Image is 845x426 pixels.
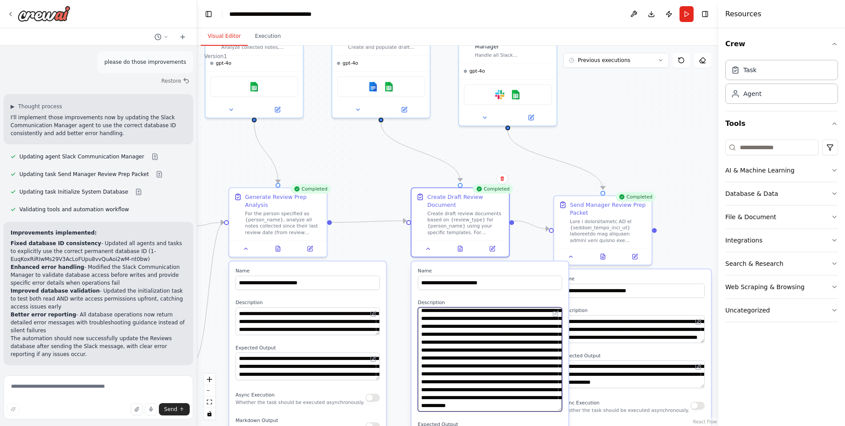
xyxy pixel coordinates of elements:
button: Upload files [131,403,143,415]
img: Google sheets [384,82,394,92]
button: Open in editor [369,354,378,364]
div: Create Draft Review Document [427,193,504,209]
div: Create and populate draft review documents using your exact Google Docs templates for both mid-te... [331,29,430,118]
div: Lore i dolorsitametc AD el {seddoei_tempo_inci_ut} laboreetdo mag aliquaen admini veni quisno exe... [570,218,647,244]
div: AI & Machine Learning [725,166,794,175]
div: Task [743,66,757,74]
button: Tools [725,111,838,136]
div: Completed [473,184,513,194]
button: toggle interactivity [204,408,215,419]
strong: Improvements implemented: [11,230,97,236]
strong: Better error reporting [11,312,76,318]
label: Name [560,275,705,282]
button: zoom in [204,374,215,385]
label: Description [235,299,380,305]
div: Uncategorized [725,306,770,315]
div: For the person specified as {person_name}, analyze all notes collected since their last review da... [245,210,322,236]
div: Crew [725,56,838,111]
nav: breadcrumb [229,10,328,18]
p: Whether the task should be executed asynchronously. [235,399,364,405]
button: Crew [725,32,838,56]
button: Database & Data [725,182,838,205]
span: Send [164,406,177,413]
div: Integrations [725,236,762,245]
g: Edge from 3423a94f-b8c2-478f-811c-61866df9afc0 to ba232802-eab8-421a-8ebe-7e53b6fbccd3 [504,130,607,189]
g: Edge from f28dc0cf-71b6-4b6d-a042-4f5528beec42 to f8261316-bf37-4fcd-a798-0664686243eb [250,122,282,183]
button: Switch to previous chat [151,32,172,42]
p: - All database operations now return detailed error messages with troubleshooting guidance instea... [11,311,186,334]
button: Open in editor [551,309,561,319]
g: Edge from 4f712bac-4af8-4642-9b55-ea314659d857 to f8261316-bf37-4fcd-a798-0664686243eb [189,218,224,230]
img: Google sheets [511,90,521,99]
button: Uncategorized [725,299,838,322]
span: Thought process [18,103,62,110]
strong: Fixed database ID consistency [11,240,101,246]
button: Delete node [496,173,508,184]
div: Create and populate draft review documents using your exact Google Docs templates for both mid-te... [348,44,425,50]
button: Open in side panel [382,105,426,114]
div: Completed [290,184,331,194]
button: File & Document [725,206,838,228]
button: ▶Thought process [11,103,62,110]
div: Database & Data [725,189,778,198]
g: Edge from 3a1d9e33-a06b-43fd-a477-ec462561afd3 to f8261316-bf37-4fcd-a798-0664686243eb [193,218,224,365]
span: Previous executions [578,57,630,64]
label: Expected Output [560,353,705,359]
button: Hide left sidebar [202,8,215,20]
span: gpt-4o [342,60,358,66]
p: - Updated all agents and tasks to explicitly use the correct permanent database ID (1-EuqKoxRiRIw... [11,239,186,263]
button: Send [159,403,190,415]
button: Execution [248,27,288,46]
button: View output [586,252,620,261]
h4: Resources [725,9,761,19]
span: gpt-4o [216,60,231,66]
button: Hide right sidebar [699,8,711,20]
button: AI & Machine Learning [725,159,838,182]
img: Google docs [368,82,378,92]
div: File & Document [725,213,776,221]
div: Agent [743,89,761,98]
div: Completed [615,192,655,202]
button: Open in side panel [255,105,300,114]
button: Open in side panel [509,113,554,122]
button: Click to speak your automation idea [145,403,157,415]
div: Analyze collected notes, meeting summaries, and historical data to generate comprehensive review ... [221,44,298,50]
button: Open in editor [369,309,378,319]
p: Whether the task should be executed asynchronously. [560,407,689,413]
div: Slack Communication Manager [475,34,552,50]
p: - Modified the Slack Communication Manager to validate database access before writes and provide ... [11,263,186,287]
button: Open in side panel [296,244,323,253]
button: View output [444,244,477,253]
p: please do those improvements [104,58,186,66]
div: CompletedGenerate Review Prep AnalysisFor the person specified as {person_name}, analyze all note... [228,187,327,257]
div: React Flow controls [204,374,215,419]
img: Slack [495,90,505,99]
img: Logo [18,6,70,22]
div: Create draft review documents based on {review_type} for {person_name} using your specific templa... [427,210,504,236]
button: Integrations [725,229,838,252]
button: Start a new chat [176,32,190,42]
strong: Enhanced error handling [11,264,84,270]
div: Generate Review Prep Analysis [245,193,322,209]
button: Open in editor [694,317,703,327]
span: Validating tools and automation workflow [19,206,129,213]
p: - Updated the initialization task to test both read AND write access permissions upfront, catchin... [11,287,186,311]
button: zoom out [204,385,215,397]
button: Restore [158,75,193,87]
div: Send Manager Review Prep Packet [570,201,647,217]
button: Visual Editor [201,27,248,46]
div: CompletedCreate Draft Review DocumentCreate draft review documents based on {review_type} for {pe... [411,187,510,257]
span: Updating task Initialize System Database [19,188,128,195]
label: Description [560,307,705,313]
strong: Improved database validation [11,288,100,294]
img: Google sheets [250,82,259,92]
button: Open in side panel [621,252,649,261]
a: React Flow attribution [693,419,717,424]
div: CompletedSend Manager Review Prep PacketLore i dolorsitametc AD el {seddoei_tempo_inci_ut} labore... [553,195,652,265]
div: Version 1 [204,53,227,60]
button: fit view [204,397,215,408]
span: Updating task Send Manager Review Prep Packet [19,171,149,178]
label: Expected Output [235,345,380,351]
g: Edge from 8b81498c-5795-4e55-a5b7-78e1dcc95556 to ba232802-eab8-421a-8ebe-7e53b6fbccd3 [514,217,549,233]
div: Handle all Slack communications for the review system and update the permanent database (ID: 1-Eu... [475,52,552,58]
